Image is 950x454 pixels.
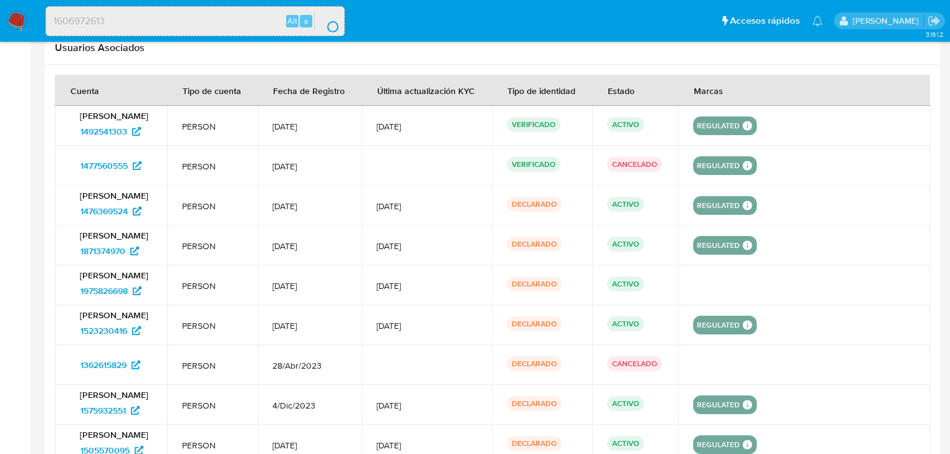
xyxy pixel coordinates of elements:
[928,14,941,27] a: Salir
[55,42,930,54] h2: Usuarios Asociados
[926,29,944,39] span: 3.161.2
[314,12,340,30] button: search-icon
[46,13,344,29] input: Buscar usuario o caso...
[287,15,297,27] span: Alt
[853,15,923,27] p: erika.juarez@mercadolibre.com.mx
[730,14,800,27] span: Accesos rápidos
[812,16,823,26] a: Notificaciones
[304,15,308,27] span: s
